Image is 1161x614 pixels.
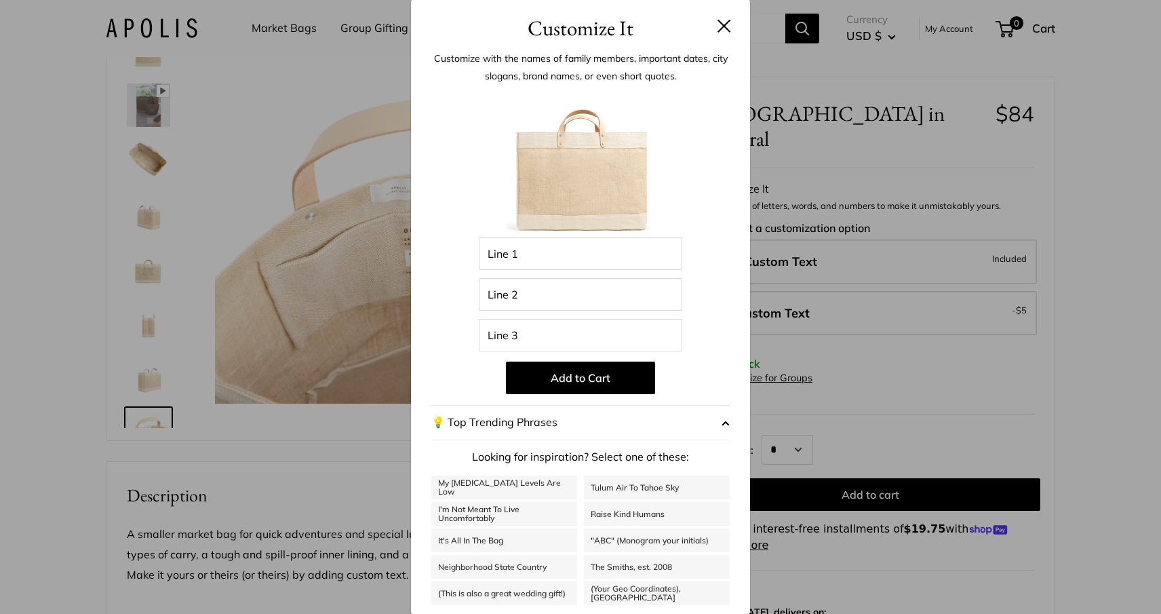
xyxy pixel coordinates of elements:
p: Looking for inspiration? Select one of these: [431,447,730,467]
iframe: Sign Up via Text for Offers [11,562,145,603]
a: My [MEDICAL_DATA] Levels Are Low [431,476,577,499]
a: The Smiths, est. 2008 [584,555,730,579]
a: (This is also a great wedding gift!) [431,581,577,605]
a: I'm Not Meant To Live Uncomfortably [431,502,577,526]
p: Customize with the names of family members, important dates, city slogans, brand names, or even s... [431,50,730,85]
a: It's All In The Bag [431,529,577,552]
button: Add to Cart [506,362,655,394]
h3: Customize It [431,12,730,44]
button: 💡 Top Trending Phrases [431,405,730,440]
a: (Your Geo Coordinates), [GEOGRAPHIC_DATA] [584,581,730,605]
a: Raise Kind Humans [584,502,730,526]
a: Tulum Air To Tahoe Sky [584,476,730,499]
img: east-west-cust.jpg [506,88,655,237]
a: "ABC" (Monogram your initials) [584,529,730,552]
a: Neighborhood State Country [431,555,577,579]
